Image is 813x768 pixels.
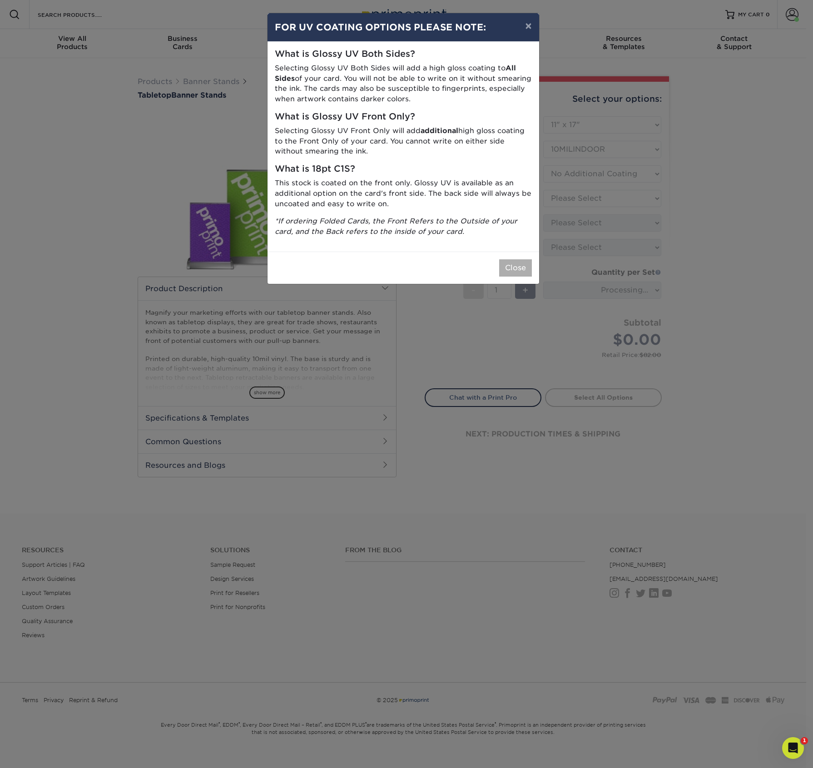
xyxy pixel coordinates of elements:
[499,259,532,277] button: Close
[275,217,517,236] i: *If ordering Folded Cards, the Front Refers to the Outside of your card, and the Back refers to t...
[421,126,458,135] strong: additional
[275,112,532,122] h5: What is Glossy UV Front Only?
[275,178,532,209] p: This stock is coated on the front only. Glossy UV is available as an additional option on the car...
[275,20,532,34] h4: FOR UV COATING OPTIONS PLEASE NOTE:
[275,64,516,83] strong: All Sides
[275,164,532,174] h5: What is 18pt C1S?
[275,126,532,157] p: Selecting Glossy UV Front Only will add high gloss coating to the Front Only of your card. You ca...
[518,13,539,39] button: ×
[275,49,532,59] h5: What is Glossy UV Both Sides?
[275,63,532,104] p: Selecting Glossy UV Both Sides will add a high gloss coating to of your card. You will not be abl...
[801,737,808,744] span: 1
[782,737,804,759] iframe: Intercom live chat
